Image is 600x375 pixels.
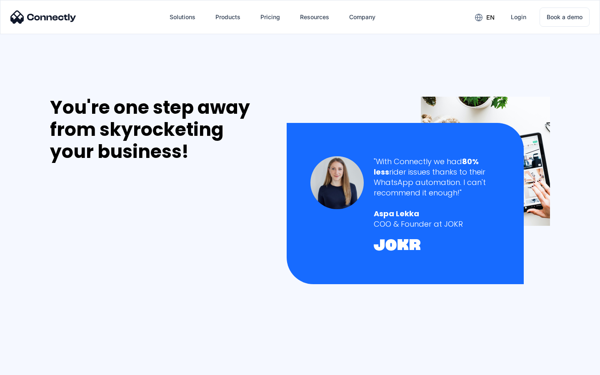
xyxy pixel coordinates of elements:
[300,11,329,23] div: Resources
[254,7,287,27] a: Pricing
[374,156,500,198] div: "With Connectly we had rider issues thanks to their WhatsApp automation. I can't recommend it eno...
[511,11,526,23] div: Login
[260,11,280,23] div: Pricing
[374,156,479,177] strong: 80% less
[50,172,175,364] iframe: Form 0
[17,360,50,372] ul: Language list
[486,12,495,23] div: en
[170,11,195,23] div: Solutions
[349,11,375,23] div: Company
[374,219,500,229] div: COO & Founder at JOKR
[10,10,76,24] img: Connectly Logo
[504,7,533,27] a: Login
[8,360,50,372] aside: Language selected: English
[50,97,269,162] div: You're one step away from skyrocketing your business!
[215,11,240,23] div: Products
[374,208,419,219] strong: Aspa Lekka
[540,7,590,27] a: Book a demo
